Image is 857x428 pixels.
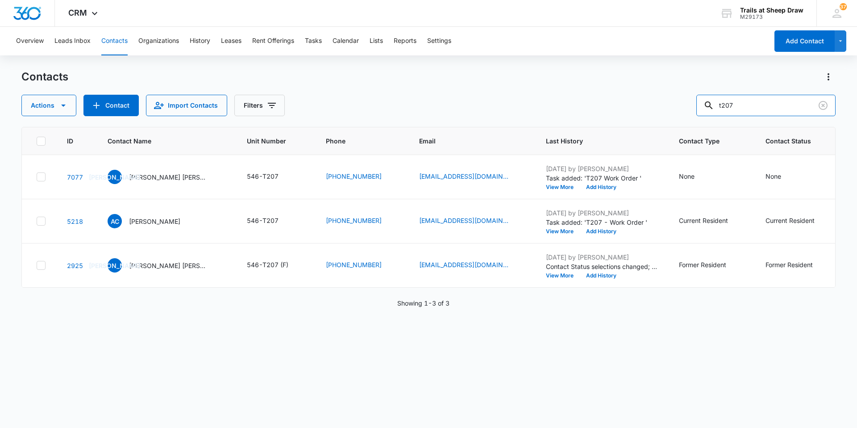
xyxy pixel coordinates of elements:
a: [PHONE_NUMBER] [326,260,382,269]
div: account id [740,14,803,20]
div: Contact Type - None - Select to Edit Field [679,172,711,182]
div: Phone - (970) 405-6393 - Select to Edit Field [326,260,398,271]
span: Contact Status [765,136,818,146]
span: Contact Type [679,136,731,146]
button: Settings [427,27,451,55]
p: Task added: 'T207 - Work Order ' [546,218,657,227]
p: [PERSON_NAME] [129,217,180,226]
button: Actions [821,70,836,84]
div: Unit Number - 546-T207 (F) - Select to Edit Field [247,260,304,271]
span: AC [108,214,122,228]
a: [EMAIL_ADDRESS][DOMAIN_NAME] [419,172,508,181]
button: Add History [580,185,623,190]
button: Lists [370,27,383,55]
div: 546-T207 (F) [247,260,288,269]
div: Contact Status - None - Select to Edit Field [765,172,797,182]
p: [DATE] by [PERSON_NAME] [546,164,657,173]
p: Task added: 'T207 Work Order ' [546,173,657,183]
div: Unit Number - 546-T207 - Select to Edit Field [247,216,295,227]
button: Filters [234,95,285,116]
button: Add Contact [774,30,835,52]
button: View More [546,229,580,234]
div: Current Resident [765,216,815,225]
button: Contacts [101,27,128,55]
div: Contact Type - Former Resident - Select to Edit Field [679,260,742,271]
button: Calendar [333,27,359,55]
span: Phone [326,136,385,146]
button: View More [546,185,580,190]
button: Import Contacts [146,95,227,116]
div: Contact Name - Jose Ortiz Lopez & Libier Orozco Carvajal - Select to Edit Field [108,258,225,273]
a: Navigate to contact details page for Angelica Chavez [67,218,83,225]
input: Search Contacts [696,95,836,116]
button: Clear [816,98,830,113]
a: Navigate to contact details page for Jose Ortiz Lopez & Libier Orozco Carvajal [67,262,83,269]
div: account name [740,7,803,14]
button: Leases [221,27,241,55]
button: Leads Inbox [54,27,91,55]
a: [EMAIL_ADDRESS][DOMAIN_NAME] [419,216,508,225]
p: [DATE] by [PERSON_NAME] [546,208,657,218]
div: Contact Status - Current Resident - Select to Edit Field [765,216,831,227]
span: [PERSON_NAME] [108,170,122,184]
p: [PERSON_NAME] [PERSON_NAME] & [PERSON_NAME] [PERSON_NAME] [129,172,209,182]
button: Add History [580,229,623,234]
button: Add History [580,273,623,278]
div: Email - tbenzor@gmail.com - Select to Edit Field [419,172,524,182]
div: Contact Status - Former Resident - Select to Edit Field [765,260,829,271]
a: [PHONE_NUMBER] [326,216,382,225]
div: 546-T207 [247,172,279,181]
span: Contact Name [108,136,212,146]
button: View More [546,273,580,278]
span: Last History [546,136,645,146]
span: 37 [840,3,847,10]
span: Email [419,136,512,146]
button: Actions [21,95,76,116]
div: Contact Name - Jaime Alonso Aguirre Rodriguez & Natasha Monique Aguirre - Select to Edit Field [108,170,225,184]
div: notifications count [840,3,847,10]
div: Current Resident [679,216,728,225]
button: Organizations [138,27,179,55]
div: Phone - (970) 515-2078 - Select to Edit Field [326,172,398,182]
span: ID [67,136,73,146]
div: Former Resident [679,260,726,269]
div: 546-T207 [247,216,279,225]
div: Contact Name - Angelica Chavez - Select to Edit Field [108,214,196,228]
div: Former Resident [765,260,813,269]
span: CRM [68,8,87,17]
p: Showing 1-3 of 3 [397,298,449,308]
div: Contact Type - Current Resident - Select to Edit Field [679,216,744,227]
span: Unit Number [247,136,304,146]
div: Phone - (970) 503-9787 - Select to Edit Field [326,216,398,227]
p: Contact Status selections changed; Current Resident was removed and Former Resident was added. [546,262,657,271]
div: Email - Jose37475@gmail.com - Select to Edit Field [419,260,524,271]
a: [PHONE_NUMBER] [326,172,382,181]
p: [PERSON_NAME] [PERSON_NAME] & [PERSON_NAME] [129,261,209,270]
button: Add Contact [83,95,139,116]
button: Reports [394,27,416,55]
div: Email - angelicachavez@icloud.com - Select to Edit Field [419,216,524,227]
div: None [765,172,781,181]
span: [PERSON_NAME] [108,258,122,273]
div: Unit Number - 546-T207 - Select to Edit Field [247,172,295,182]
h1: Contacts [21,70,68,84]
a: [EMAIL_ADDRESS][DOMAIN_NAME] [419,260,508,269]
button: Tasks [305,27,322,55]
button: Overview [16,27,44,55]
a: Navigate to contact details page for Jaime Alonso Aguirre Rodriguez & Natasha Monique Aguirre [67,173,83,181]
div: None [679,172,695,181]
button: Rent Offerings [252,27,294,55]
button: History [190,27,210,55]
p: [DATE] by [PERSON_NAME] [546,252,657,262]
